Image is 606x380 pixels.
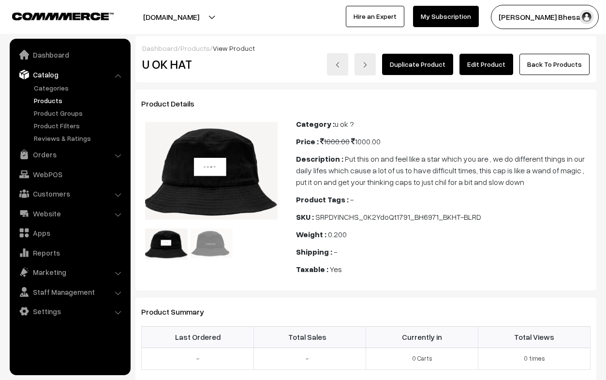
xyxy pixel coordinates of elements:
[190,228,233,258] img: 17335561492135Screenshot-2024-12-07-at-125155PM.png
[296,229,326,239] b: Weight :
[31,121,127,131] a: Product Filters
[366,348,478,370] td: 0 Carts
[12,224,127,242] a: Apps
[315,212,481,222] span: SRPDYINCHS_0K2YdoQt1791_BH6971_BKHT-BLRD
[142,326,254,348] th: Last Ordered
[254,348,366,370] td: -
[334,247,337,257] span: -
[579,10,594,24] img: user
[254,326,366,348] th: Total Sales
[141,99,206,108] span: Product Details
[31,108,127,118] a: Product Groups
[12,46,127,63] a: Dashboard
[142,43,590,53] div: / /
[12,263,127,281] a: Marketing
[478,326,591,348] th: Total Views
[142,348,254,370] td: -
[142,57,281,72] h2: U OK HAT
[491,5,599,29] button: [PERSON_NAME] Bhesani…
[346,6,404,27] a: Hire an Expert
[296,136,591,147] div: 1000.00
[109,5,233,29] button: [DOMAIN_NAME]
[12,66,127,83] a: Catalog
[330,264,342,274] span: Yes
[12,146,127,163] a: Orders
[12,303,127,320] a: Settings
[519,54,590,75] a: Back To Products
[366,326,478,348] th: Currently in
[12,166,127,183] a: WebPOS
[31,83,127,93] a: Categories
[296,118,591,130] div: u ok ?
[12,244,127,261] a: Reports
[413,6,479,27] a: My Subscription
[142,44,177,52] a: Dashboard
[296,137,319,146] b: Price :
[478,348,591,370] td: 0 times
[296,154,343,164] b: Description :
[296,119,335,129] b: Category :
[180,44,210,52] a: Products
[296,264,328,274] b: Taxable :
[31,133,127,143] a: Reviews & Ratings
[335,62,340,68] img: left-arrow.png
[141,307,216,317] span: Product Summary
[382,54,453,75] a: Duplicate Product
[296,154,585,187] span: Put this on and feel like a star which you are , we do different things in our daily lifes which ...
[296,247,332,257] b: Shipping :
[320,137,350,146] span: 1000.00
[350,195,354,204] span: -
[145,122,278,220] img: 17335561482777Screenshot-2024-12-07-at-125137PM.png
[12,13,114,20] img: COMMMERCE
[328,229,347,239] span: 0.200
[459,54,513,75] a: Edit Product
[12,205,127,222] a: Website
[362,62,368,68] img: right-arrow.png
[296,212,314,222] b: SKU :
[213,44,255,52] span: View Product
[31,95,127,106] a: Products
[12,185,127,202] a: Customers
[145,228,188,260] img: 17335561482777Screenshot-2024-12-07-at-125137PM.png
[12,283,127,301] a: Staff Management
[12,10,97,21] a: COMMMERCE
[296,195,349,204] b: Product Tags :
